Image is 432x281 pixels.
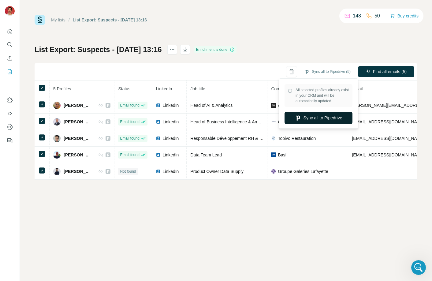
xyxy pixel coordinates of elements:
span: [PERSON_NAME] [64,135,92,141]
button: Sync all to Pipedrive [285,112,352,124]
span: [PERSON_NAME] [64,152,92,158]
img: Avatar [5,6,15,16]
img: company-logo [271,169,276,174]
span: Groupe Galeries Lafayette [278,168,328,174]
button: Search [5,39,15,50]
a: My lists [51,17,65,22]
span: Company [271,86,289,91]
span: Head of AI & Analytics [190,103,233,108]
img: LinkedIn logo [156,119,161,124]
img: Avatar [53,135,61,142]
span: All selected profiles already exist in your CRM and will be automatically updated. [296,87,349,104]
img: LinkedIn logo [156,169,161,174]
span: Email found [120,119,139,125]
span: LinkedIn [162,119,179,125]
li: / [69,17,70,23]
img: LinkedIn logo [156,136,161,141]
button: actions [167,45,177,54]
button: Find all emails (5) [358,66,414,77]
span: ACC - Automotive Cells Company [278,102,342,108]
img: company-logo [271,136,276,141]
button: Quick start [5,26,15,37]
span: [PERSON_NAME] [64,102,92,108]
span: LinkedIn [162,102,179,108]
button: Feedback [5,135,15,146]
img: Avatar [53,151,61,159]
p: 148 [353,12,361,20]
img: Avatar [53,168,61,175]
img: Avatar [53,102,61,109]
p: 50 [374,12,380,20]
button: Use Surfe API [5,108,15,119]
span: [PERSON_NAME] [64,119,92,125]
img: Avatar [53,118,61,126]
span: Not found [120,169,136,174]
span: [EMAIL_ADDRESS][DOMAIN_NAME] [352,152,424,157]
span: [PERSON_NAME] [64,168,92,174]
span: Responsable Développement RH & Data Analyst [190,136,283,141]
img: company-logo [271,103,276,108]
span: Email found [120,136,139,141]
span: Basf [278,152,286,158]
img: LinkedIn logo [156,152,161,157]
span: Head of Business Intelligence & Analytics [190,119,269,124]
span: LinkedIn [162,168,179,174]
span: Status [118,86,130,91]
span: 5 Profiles [53,86,71,91]
button: Enrich CSV [5,53,15,64]
iframe: Intercom live chat [411,260,426,275]
span: [EMAIL_ADDRESS][DOMAIN_NAME] [352,119,424,124]
button: My lists [5,66,15,77]
span: Product Owner Data Supply [190,169,244,174]
span: [EMAIL_ADDRESS][DOMAIN_NAME] [352,136,424,141]
span: Corsair [278,119,292,125]
button: Sync all to Pipedrive (5) [300,67,355,76]
h1: List Export: Suspects - [DATE] 13:16 [35,45,162,54]
span: LinkedIn [162,152,179,158]
div: List Export: Suspects - [DATE] 13:16 [73,17,147,23]
span: LinkedIn [156,86,172,91]
span: Data Team Lead [190,152,222,157]
button: Buy credits [390,12,419,20]
span: Find all emails (5) [373,69,407,75]
span: Topivo Restauration [278,135,316,141]
span: Job title [190,86,205,91]
img: company-logo [271,152,276,157]
img: company-logo [271,119,276,124]
img: Surfe Logo [35,15,45,25]
div: Enrichment is done [194,46,237,53]
button: Use Surfe on LinkedIn [5,95,15,106]
span: LinkedIn [162,135,179,141]
span: Email found [120,103,139,108]
img: LinkedIn logo [156,103,161,108]
span: Email found [120,152,139,158]
button: Dashboard [5,122,15,133]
